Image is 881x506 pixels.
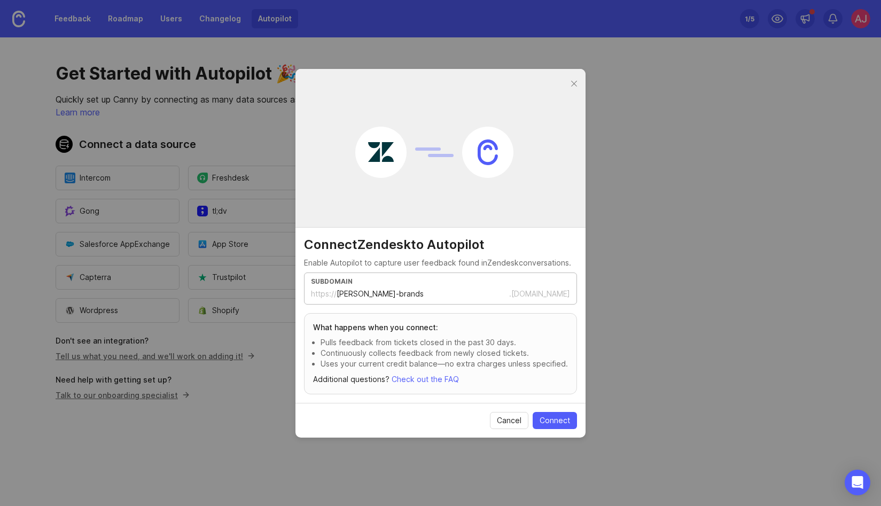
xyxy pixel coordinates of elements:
[304,258,577,268] p: Enable Autopilot to capture user feedback found in Zendesk conversations.
[313,322,568,333] h3: What happens when you connect:
[321,359,568,369] p: Uses your current credit balance—no extra charges unless specified.
[311,289,337,299] div: https://
[321,348,568,359] p: Continuously collects feedback from newly closed tickets.
[490,412,528,429] button: Cancel
[540,415,570,426] span: Connect
[321,337,568,348] p: Pulls feedback from tickets closed in the past 30 days.
[509,289,570,299] div: .[DOMAIN_NAME]
[845,470,870,495] div: Open Intercom Messenger
[392,375,459,384] a: Check out the FAQ
[311,277,570,285] div: Subdomain
[497,415,521,426] span: Cancel
[304,236,577,253] h2: Connect Zendesk to Autopilot
[313,373,568,385] p: Additional questions?
[533,412,577,429] button: Connect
